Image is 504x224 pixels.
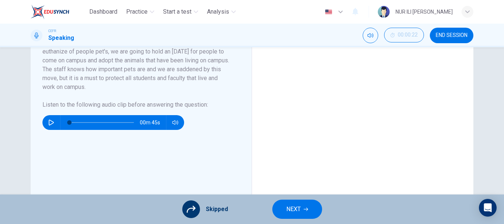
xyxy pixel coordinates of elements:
button: Dashboard [86,5,120,18]
button: Start a test [160,5,201,18]
h1: Speaking [48,34,74,42]
span: Dashboard [89,7,117,16]
button: Analysis [204,5,239,18]
button: NEXT [272,200,322,219]
span: CEFR [48,28,56,34]
div: NUR ILI [PERSON_NAME] [396,7,453,16]
button: Practice [123,5,157,18]
h6: Listen to the following audio clip before answering the question : [42,100,231,109]
a: EduSynch logo [31,4,86,19]
div: Mute [363,28,378,43]
span: Skipped [206,205,228,214]
span: END SESSION [436,32,467,38]
img: Profile picture [378,6,390,18]
span: NEXT [286,204,301,214]
span: Start a test [163,7,191,16]
span: Practice [126,7,148,16]
span: 00:00:22 [398,32,418,38]
span: Analysis [207,7,229,16]
img: en [324,9,333,15]
div: Open Intercom Messenger [479,199,497,217]
button: END SESSION [430,28,473,43]
span: 00m 45s [140,115,166,130]
img: EduSynch logo [31,4,69,19]
div: Hide [384,28,424,43]
button: 00:00:22 [384,28,424,42]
